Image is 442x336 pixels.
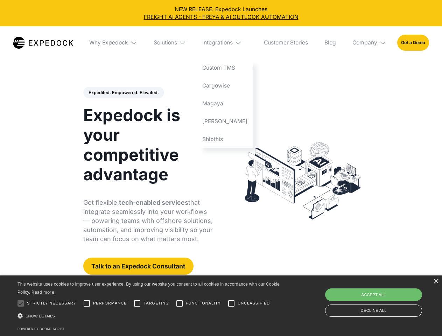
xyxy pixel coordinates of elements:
[397,35,429,50] a: Get a Demo
[31,289,54,295] a: Read more
[197,59,253,148] nav: Integrations
[202,39,233,46] div: Integrations
[186,300,221,306] span: Functionality
[197,130,253,148] a: Shipthis
[258,26,313,59] a: Customer Stories
[197,26,253,59] div: Integrations
[17,282,280,295] span: This website uses cookies to improve user experience. By using our website you consent to all coo...
[347,26,392,59] div: Company
[148,26,191,59] div: Solutions
[83,258,194,275] a: Talk to an Expedock Consultant
[83,198,213,244] p: Get flexible, that integrate seamlessly into your workflows — powering teams with offshore soluti...
[93,300,127,306] span: Performance
[197,77,253,95] a: Cargowise
[319,26,341,59] a: Blog
[6,13,437,21] a: FREIGHT AI AGENTS - FREYA & AI OUTLOOK AUTOMATION
[143,300,169,306] span: Targeting
[84,26,143,59] div: Why Expedock
[17,311,282,321] div: Show details
[154,39,177,46] div: Solutions
[197,94,253,112] a: Magaya
[17,327,64,331] a: Powered by cookie-script
[352,39,377,46] div: Company
[325,260,442,336] iframe: Chat Widget
[27,300,76,306] span: Strictly necessary
[26,314,55,318] span: Show details
[83,105,213,184] h1: Expedock is your competitive advantage
[119,199,188,206] strong: tech-enabled services
[89,39,128,46] div: Why Expedock
[238,300,270,306] span: Unclassified
[6,6,437,21] div: NEW RELEASE: Expedock Launches
[197,59,253,77] a: Custom TMS
[197,112,253,130] a: [PERSON_NAME]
